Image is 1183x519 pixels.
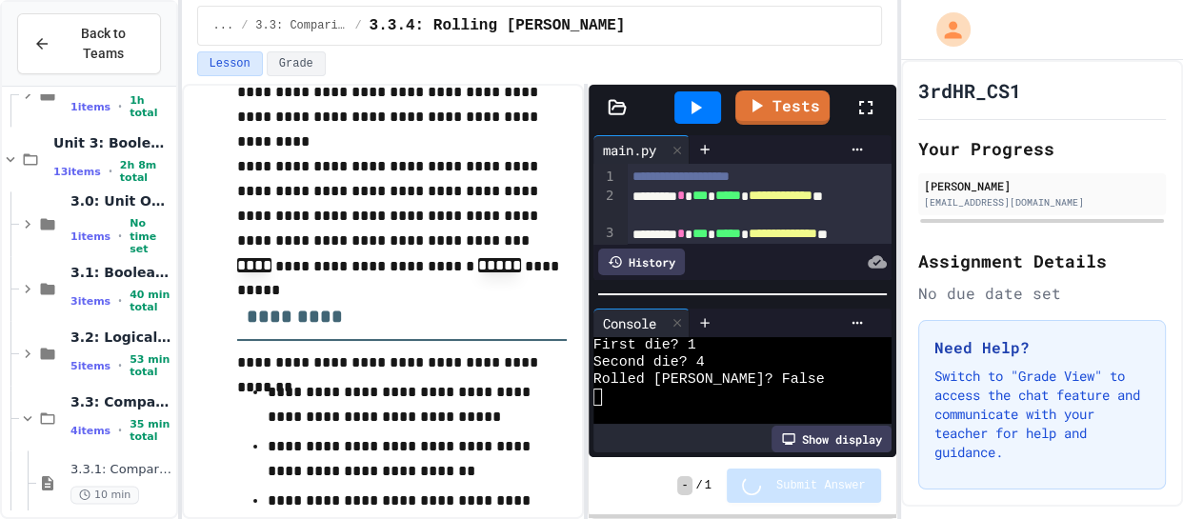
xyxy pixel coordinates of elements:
span: • [109,164,112,179]
span: 1 [705,478,712,493]
span: • [118,99,122,114]
span: 3.3.4: Rolling Evens [370,14,626,37]
span: Rolled [PERSON_NAME]? False [593,371,825,389]
span: • [118,293,122,309]
div: 2 [593,187,617,224]
div: 3 [593,224,617,261]
span: 3.1: Booleans [70,264,172,281]
a: Tests [735,90,830,125]
button: Lesson [197,51,263,76]
span: 5 items [70,360,110,372]
div: main.py [593,140,666,160]
span: 3.3: Comparison Operators [70,393,172,410]
span: 3.3: Comparison Operators [255,18,347,33]
span: 1 items [70,230,110,243]
span: Submit Answer [776,478,866,493]
span: • [118,358,122,373]
h2: Your Progress [918,135,1166,162]
span: 2h 8m total [120,159,172,184]
span: First die? 1 [593,337,696,354]
span: 3.0: Unit Overview [70,192,172,210]
span: 3.2: Logical Operators [70,329,172,346]
div: [EMAIL_ADDRESS][DOMAIN_NAME] [924,195,1160,210]
span: 3 items [70,295,110,308]
span: ... [213,18,234,33]
h3: Need Help? [934,336,1150,359]
span: Back to Teams [62,24,145,64]
span: / [696,478,703,493]
span: Unit 3: Booleans and Conditionals [53,134,172,151]
div: Console [593,313,666,333]
div: My Account [916,8,975,51]
h1: 3rdHR_CS1 [918,77,1021,104]
span: 53 min total [130,353,171,378]
h2: Assignment Details [918,248,1166,274]
span: / [241,18,248,33]
span: 35 min total [130,418,171,443]
div: No due date set [918,282,1166,305]
div: 1 [593,168,617,187]
span: - [677,476,692,495]
span: 13 items [53,166,101,178]
div: History [598,249,685,275]
div: [PERSON_NAME] [924,177,1160,194]
span: 4 items [70,425,110,437]
span: 3.3.1: Comparison Operators [70,462,172,478]
span: 10 min [70,486,139,504]
div: Show display [772,426,892,452]
span: 1h total [130,94,171,119]
span: • [118,423,122,438]
span: 40 min total [130,289,171,313]
p: Switch to "Grade View" to access the chat feature and communicate with your teacher for help and ... [934,367,1150,462]
button: Grade [267,51,326,76]
span: No time set [130,217,171,255]
span: 1 items [70,101,110,113]
span: • [118,229,122,244]
span: / [354,18,361,33]
span: Second die? 4 [593,354,705,371]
